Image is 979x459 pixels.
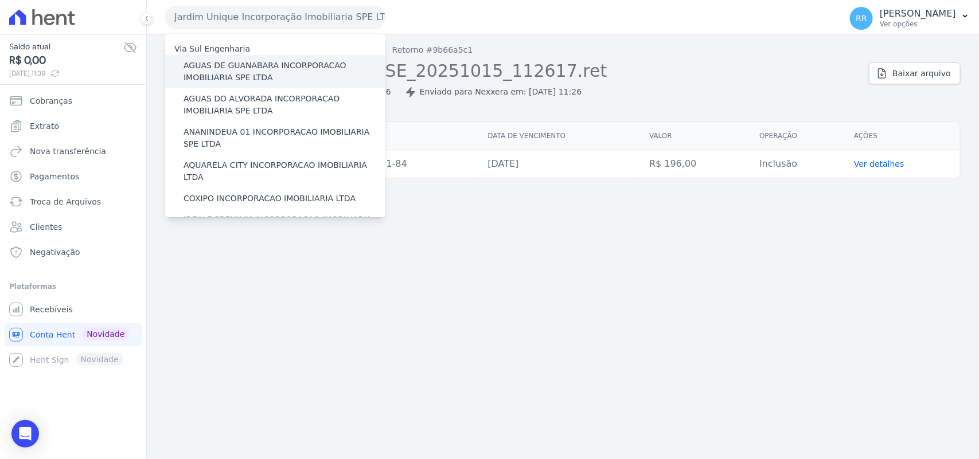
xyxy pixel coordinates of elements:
p: Ver opções [880,19,956,29]
a: Retorno #9b66a5c1 [392,44,473,56]
span: Negativação [30,246,80,258]
label: ANANINDEUA 01 INCORPORACAO IMOBILIARIA SPE LTDA [184,126,385,150]
span: Conta Hent [30,329,75,340]
span: VSE_20251015_112617.ret [373,60,607,81]
span: Novidade [82,328,129,340]
div: Enviado para Nexxera em: [DATE] 11:26 [405,86,582,98]
a: Pagamentos [5,165,142,188]
span: Nova transferência [30,146,106,157]
span: Saldo atual [9,41,123,53]
td: [DATE] [479,150,641,178]
div: Open Intercom Messenger [11,420,39,448]
label: COXIPO INCORPORACAO IMOBILIARIA LTDA [184,193,356,205]
span: Troca de Arquivos [30,196,101,207]
span: R$ 0,00 [9,53,123,68]
label: AGUAS DE GUANABARA INCORPORACAO IMOBILIARIA SPE LTDA [184,60,385,84]
span: [DATE] 11:39 [9,68,123,79]
button: Jardim Unique Incorporação Imobiliaria SPE LTDA [165,6,385,29]
a: Baixar arquivo [869,62,961,84]
a: Cobranças [5,89,142,112]
th: Valor [640,122,750,150]
span: Cobranças [30,95,72,107]
a: Troca de Arquivos [5,190,142,213]
nav: Breadcrumb [165,44,860,56]
a: Nova transferência [5,140,142,163]
label: IDEALE PREMIUM INCORPORACAO IMOBILIARIA LTDA [184,214,385,238]
div: Plataformas [9,280,137,293]
label: AQUARELA CITY INCORPORACAO IMOBILIARIA LTDA [184,159,385,183]
a: Conta Hent Novidade [5,323,142,346]
p: [PERSON_NAME] [880,8,956,19]
label: Via Sul Engenharia [174,44,250,53]
span: Pagamentos [30,171,79,182]
span: Baixar arquivo [892,68,951,79]
span: Clientes [30,221,62,233]
span: Extrato [30,120,59,132]
th: Ações [845,122,960,150]
th: Operação [750,122,845,150]
a: Ver detalhes [854,159,904,168]
th: CPF [325,122,479,150]
button: RR [PERSON_NAME] Ver opções [841,2,979,34]
nav: Sidebar [9,89,137,371]
div: Data da exportação: [DATE] 11:26 [253,86,391,98]
span: Recebíveis [30,304,73,315]
td: 056.163.731-84 [325,150,479,178]
td: Inclusão [750,150,845,178]
span: RR [856,14,867,22]
td: R$ 196,00 [640,150,750,178]
a: Clientes [5,215,142,238]
a: Recebíveis [5,298,142,321]
th: Data de vencimento [479,122,641,150]
label: AGUAS DO ALVORADA INCORPORACAO IMOBILIARIA SPE LTDA [184,93,385,117]
a: Negativação [5,241,142,264]
a: Extrato [5,115,142,138]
